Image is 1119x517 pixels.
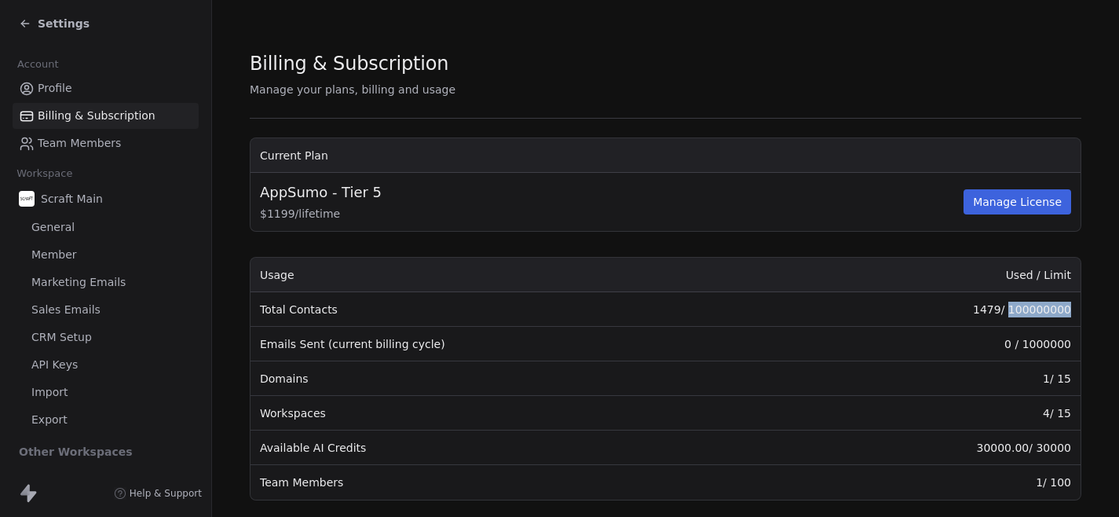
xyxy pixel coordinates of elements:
td: 1 / 100 [778,465,1081,500]
span: Manage your plans, billing and usage [250,83,455,96]
a: API Keys [13,352,199,378]
span: Export [31,412,68,428]
a: Sales Emails [13,297,199,323]
img: Scraft%20logo%20square.jpg [19,191,35,207]
span: Scraft Main [41,191,103,207]
td: Workspaces [250,396,778,431]
span: Member [31,247,77,263]
span: Billing & Subscription [250,52,448,75]
span: Settings [38,16,90,31]
span: API Keys [31,357,78,373]
th: Used / Limit [778,258,1081,292]
span: Workspace [10,162,79,185]
span: CRM Setup [31,329,92,346]
a: Marketing Emails [13,269,199,295]
a: CRM Setup [13,324,199,350]
a: Member [13,242,199,268]
span: General [31,219,75,236]
a: Help & Support [114,487,202,500]
span: Billing & Subscription [38,108,155,124]
th: Current Plan [250,138,1081,173]
a: Import [13,379,199,405]
a: General [13,214,199,240]
span: Import [31,384,68,401]
td: 1479 / 100000000 [778,292,1081,327]
td: Domains [250,361,778,396]
span: $ 1199 / lifetime [260,206,960,222]
span: AppSumo - Tier 5 [260,182,382,203]
span: Profile [38,80,72,97]
td: Emails Sent (current billing cycle) [250,327,778,361]
span: Sales Emails [31,302,101,318]
td: Total Contacts [250,292,778,327]
a: Export [13,407,199,433]
span: Other Workspaces [13,439,139,464]
td: 1 / 15 [778,361,1081,396]
th: Usage [250,258,778,292]
td: 0 / 1000000 [778,327,1081,361]
button: Manage License [964,189,1071,214]
td: Team Members [250,465,778,500]
span: Help & Support [130,487,202,500]
td: Available AI Credits [250,431,778,465]
td: 30000.00 / 30000 [778,431,1081,465]
a: Billing & Subscription [13,103,199,129]
a: Settings [19,16,90,31]
span: Marketing Emails [31,274,126,291]
span: Team Members [38,135,121,152]
span: Account [10,53,65,76]
td: 4 / 15 [778,396,1081,431]
a: Profile [13,75,199,101]
a: Team Members [13,130,199,156]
